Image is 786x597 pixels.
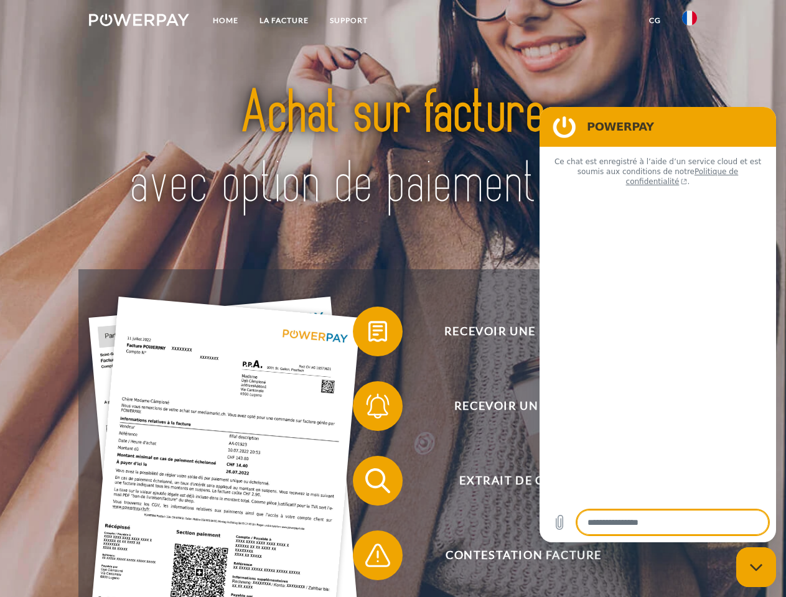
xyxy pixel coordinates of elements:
[639,9,671,32] a: CG
[371,456,676,506] span: Extrait de compte
[371,307,676,356] span: Recevoir une facture ?
[362,316,393,347] img: qb_bill.svg
[362,391,393,422] img: qb_bell.svg
[249,9,319,32] a: LA FACTURE
[353,307,676,356] button: Recevoir une facture ?
[353,530,676,580] button: Contestation Facture
[353,456,676,506] button: Extrait de compte
[371,530,676,580] span: Contestation Facture
[89,14,189,26] img: logo-powerpay-white.svg
[353,381,676,431] button: Recevoir un rappel?
[362,540,393,571] img: qb_warning.svg
[736,547,776,587] iframe: Bouton de lancement de la fenêtre de messagerie, conversation en cours
[119,60,667,238] img: title-powerpay_fr.svg
[682,11,697,25] img: fr
[362,465,393,496] img: qb_search.svg
[540,107,776,542] iframe: Fenêtre de messagerie
[319,9,378,32] a: Support
[371,381,676,431] span: Recevoir un rappel?
[202,9,249,32] a: Home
